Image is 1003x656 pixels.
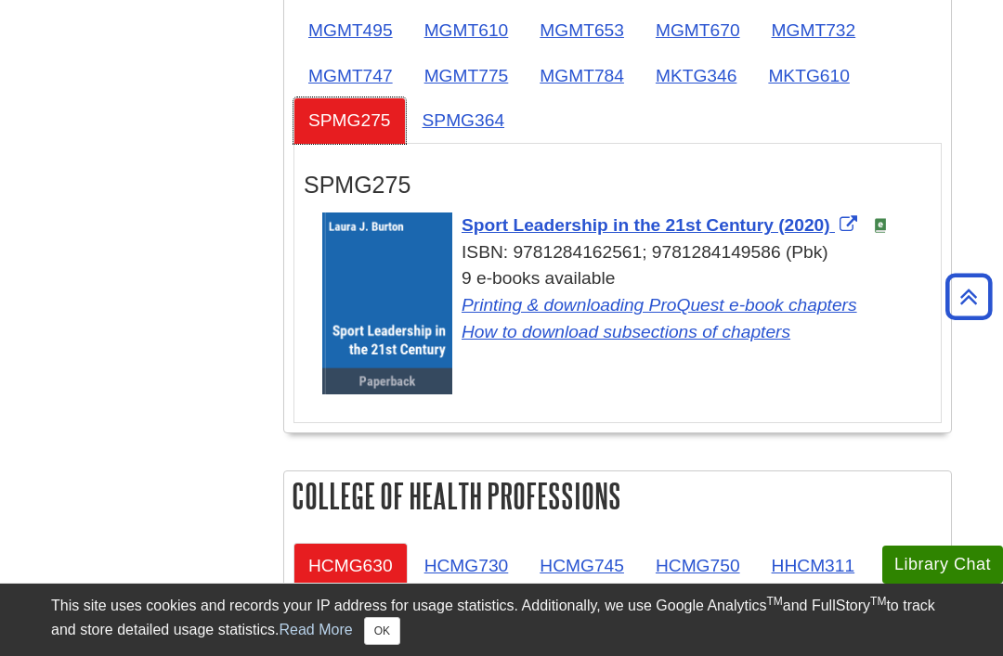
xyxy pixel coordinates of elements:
[322,239,931,266] div: ISBN: 9781284162561; 9781284149586 (Pbk)
[293,543,408,588] a: HCMG630
[870,595,886,608] sup: TM
[641,543,755,588] a: HCMG750
[364,617,400,645] button: Close
[766,595,782,608] sup: TM
[641,53,751,98] a: MKTG346
[873,218,888,233] img: e-Book
[757,543,870,588] a: HHCM311
[51,595,952,645] div: This site uses cookies and records your IP address for usage statistics. Additionally, we use Goo...
[322,212,452,394] img: Cover Art
[525,7,639,53] a: MGMT653
[753,53,864,98] a: MKTG610
[462,215,862,235] a: Link opens in new window
[462,322,790,341] a: Link opens in new window
[525,543,639,588] a: HCMG745
[293,7,408,53] a: MGMT495
[408,97,520,143] a: SPMG364
[410,53,524,98] a: MGMT775
[641,7,755,53] a: MGMT670
[462,215,830,235] span: Sport Leadership in the 21st Century (2020)
[279,622,352,637] a: Read More
[410,543,524,588] a: HCMG730
[462,295,857,315] a: Link opens in new window
[882,546,1003,584] button: Library Chat
[293,97,406,143] a: SPMG275
[757,7,871,53] a: MGMT732
[525,53,639,98] a: MGMT784
[410,7,524,53] a: MGMT610
[322,265,931,345] div: 9 e-books available
[304,172,931,199] h3: SPMG275
[284,471,951,521] h2: College of Health Professions
[939,284,998,309] a: Back to Top
[293,53,408,98] a: MGMT747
